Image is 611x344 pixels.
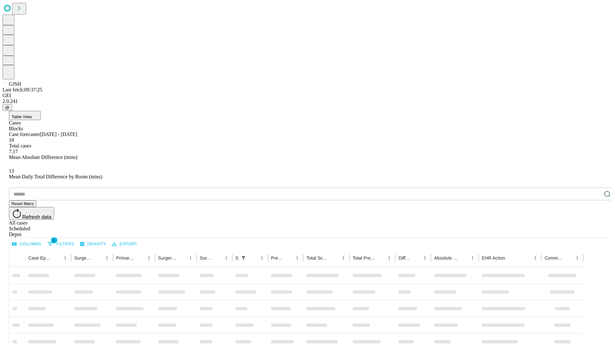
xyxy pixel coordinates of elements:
button: Menu [385,254,394,262]
button: Menu [186,254,195,262]
div: Total Predicted Duration [353,255,376,261]
button: Table View [9,111,41,120]
div: 2.0.241 [3,98,608,104]
div: GEI [3,93,608,98]
button: Sort [376,254,385,262]
button: Sort [284,254,293,262]
span: [DATE] - [DATE] [40,132,77,137]
span: Reset filters [11,201,34,206]
span: 13 [9,168,14,174]
button: Sort [330,254,339,262]
button: Menu [573,254,582,262]
button: Sort [506,254,515,262]
button: Menu [257,254,266,262]
span: Mean Absolute Difference (mins) [9,154,77,160]
div: Surgery Name [158,255,177,261]
button: Menu [468,254,477,262]
span: @ [5,105,10,110]
span: Refresh data [22,214,52,220]
button: Sort [52,254,61,262]
span: 7.17 [9,149,18,154]
div: Scheduled In Room Duration [235,255,238,261]
div: Total Scheduled Duration [306,255,329,261]
div: Surgeon Name [74,255,93,261]
div: Difference [398,255,411,261]
button: Select columns [11,239,43,249]
button: Density [78,239,108,249]
div: Predicted In Room Duration [271,255,284,261]
button: Sort [411,254,420,262]
div: 1 active filter [239,254,248,262]
div: Comments [544,255,563,261]
button: Menu [293,254,302,262]
button: Menu [420,254,429,262]
button: Show filters [46,239,76,249]
button: Reset filters [9,200,36,207]
button: Show filters [239,254,248,262]
button: Export [110,239,139,249]
button: Menu [102,254,111,262]
span: 1 [51,237,57,243]
div: Surgery Date [200,255,212,261]
div: Absolute Difference [434,255,459,261]
span: Last fetch: 09:37:25 [3,87,42,92]
div: Primary Service [116,255,135,261]
button: Sort [249,254,257,262]
span: Total cases [9,143,31,148]
button: Menu [531,254,540,262]
button: Menu [339,254,348,262]
button: Sort [136,254,144,262]
button: Sort [177,254,186,262]
span: Case forecaster [9,132,40,137]
span: Table View [11,114,32,119]
button: Menu [144,254,153,262]
span: Mean Daily Total Difference by Room (mins) [9,174,102,179]
button: @ [3,104,12,111]
span: GJSH [9,81,21,87]
button: Sort [459,254,468,262]
button: Sort [564,254,573,262]
button: Refresh data [9,207,54,220]
button: Sort [213,254,222,262]
span: 18 [9,137,14,143]
button: Menu [222,254,231,262]
div: Case Epic Id [28,255,51,261]
button: Menu [61,254,70,262]
button: Sort [94,254,102,262]
div: EHR Action [482,255,505,261]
